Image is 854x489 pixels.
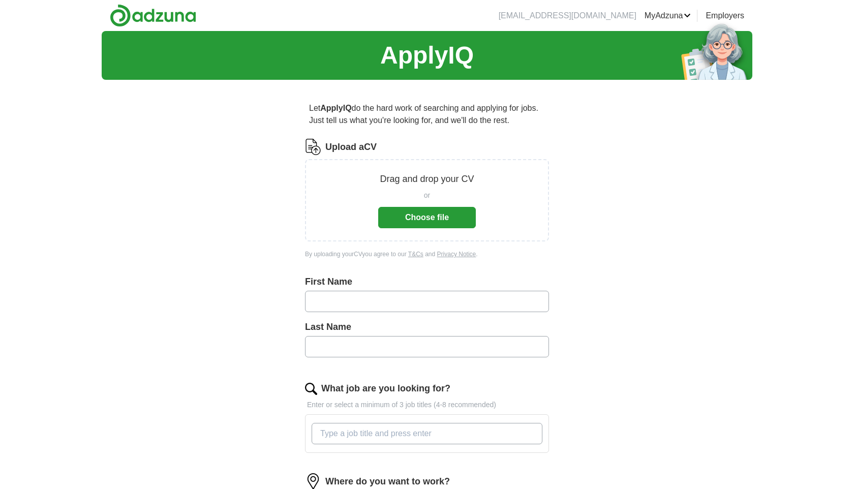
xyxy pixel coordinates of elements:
[305,400,549,410] p: Enter or select a minimum of 3 job titles (4-8 recommended)
[305,320,549,334] label: Last Name
[312,423,542,444] input: Type a job title and press enter
[437,251,476,258] a: Privacy Notice
[305,275,549,289] label: First Name
[378,207,476,228] button: Choose file
[424,190,430,201] span: or
[305,383,317,395] img: search.png
[380,37,474,74] h1: ApplyIQ
[320,104,351,112] strong: ApplyIQ
[408,251,423,258] a: T&Cs
[321,382,450,395] label: What job are you looking for?
[305,139,321,155] img: CV Icon
[305,250,549,259] div: By uploading your CV you agree to our and .
[110,4,196,27] img: Adzuna logo
[325,475,450,488] label: Where do you want to work?
[305,98,549,131] p: Let do the hard work of searching and applying for jobs. Just tell us what you're looking for, an...
[380,172,474,186] p: Drag and drop your CV
[499,10,636,22] li: [EMAIL_ADDRESS][DOMAIN_NAME]
[645,10,691,22] a: MyAdzuna
[706,10,744,22] a: Employers
[325,140,377,154] label: Upload a CV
